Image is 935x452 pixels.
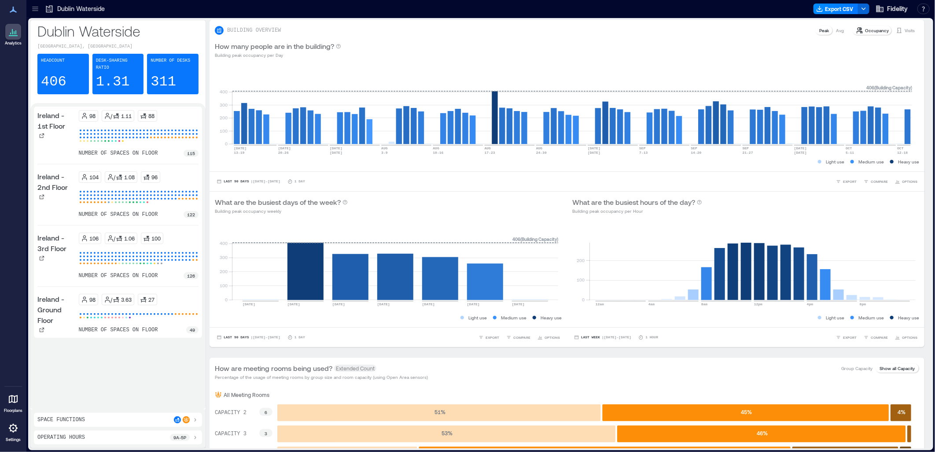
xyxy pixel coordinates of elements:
[41,73,66,91] p: 406
[846,151,854,155] text: 5-11
[2,21,24,48] a: Analytics
[893,333,919,342] button: OPTIONS
[898,314,919,321] p: Heavy use
[422,302,435,306] text: [DATE]
[577,277,585,282] tspan: 100
[871,179,888,184] span: COMPARE
[96,73,130,91] p: 1.31
[898,146,904,150] text: OCT
[294,335,305,340] p: 1 Day
[588,146,600,150] text: [DATE]
[125,235,135,242] p: 1.06
[121,296,132,303] p: 3.63
[898,158,919,165] p: Heavy use
[858,314,884,321] p: Medium use
[278,146,291,150] text: [DATE]
[121,112,132,119] p: 1.11
[79,150,158,157] p: number of spaces on floor
[149,112,155,119] p: 88
[442,430,453,436] text: 53 %
[377,302,390,306] text: [DATE]
[501,314,526,321] p: Medium use
[898,409,906,415] text: 4 %
[648,302,655,306] text: 4am
[37,171,75,193] p: Ireland - 2nd Floor
[227,27,281,34] p: BUILDING OVERVIEW
[125,174,135,181] p: 1.08
[834,333,858,342] button: EXPORT
[588,151,600,155] text: [DATE]
[741,409,752,415] text: 45 %
[215,333,282,342] button: Last 90 Days |[DATE]-[DATE]
[887,4,908,13] span: Fidelity
[41,57,65,64] p: Headcount
[215,410,247,416] text: CAPACITY 2
[152,235,161,242] p: 100
[220,255,228,260] tspan: 300
[215,207,348,215] p: Building peak occupancy weekly
[467,302,480,306] text: [DATE]
[190,326,195,333] p: 49
[902,335,917,340] span: OPTIONS
[3,418,24,445] a: Settings
[743,146,749,150] text: SEP
[701,302,708,306] text: 8am
[57,4,105,13] p: Dublin Waterside
[814,4,858,14] button: Export CSV
[381,146,388,150] text: AUG
[215,374,428,381] p: Percentage of the usage of meeting rooms by group size and room capacity (using Open Area sensors)
[220,241,228,246] tspan: 400
[187,150,195,157] p: 115
[234,151,244,155] text: 13-19
[862,333,890,342] button: COMPARE
[37,434,85,441] p: Operating Hours
[826,158,844,165] p: Light use
[836,27,844,34] p: Avg
[905,27,915,34] p: Visits
[330,146,342,150] text: [DATE]
[37,233,75,254] p: Ireland - 3rd Floor
[5,41,22,46] p: Analytics
[871,335,888,340] span: COMPARE
[4,408,22,413] p: Floorplans
[79,272,158,279] p: number of spaces on floor
[330,151,342,155] text: [DATE]
[794,146,807,150] text: [DATE]
[545,335,560,340] span: OPTIONS
[468,314,487,321] p: Light use
[79,326,158,333] p: number of spaces on floor
[477,333,501,342] button: EXPORT
[536,333,562,342] button: OPTIONS
[826,314,844,321] p: Light use
[332,302,345,306] text: [DATE]
[865,27,889,34] p: Occupancy
[541,314,562,321] p: Heavy use
[582,297,585,302] tspan: 0
[691,146,698,150] text: SEP
[807,302,814,306] text: 4pm
[596,302,604,306] text: 12am
[215,52,341,59] p: Building peak occupancy per Day
[215,197,341,207] p: What are the busiest days of the week?
[215,431,247,437] text: CAPACITY 3
[434,409,445,415] text: 51 %
[215,363,332,374] p: How are meeting rooms being used?
[90,296,96,303] p: 98
[572,197,695,207] p: What are the busiest hours of the day?
[843,179,857,184] span: EXPORT
[691,151,702,155] text: 14-20
[433,146,439,150] text: AUG
[862,177,890,186] button: COMPARE
[220,115,228,120] tspan: 200
[79,211,158,218] p: number of spaces on floor
[37,416,85,423] p: Space Functions
[215,177,282,186] button: Last 90 Days |[DATE]-[DATE]
[873,2,910,16] button: Fidelity
[114,174,116,181] p: /
[37,294,75,326] p: Ireland - Ground Floor
[846,146,852,150] text: OCT
[220,283,228,288] tspan: 100
[243,302,255,306] text: [DATE]
[37,43,199,50] p: [GEOGRAPHIC_DATA], [GEOGRAPHIC_DATA]
[225,297,228,302] tspan: 0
